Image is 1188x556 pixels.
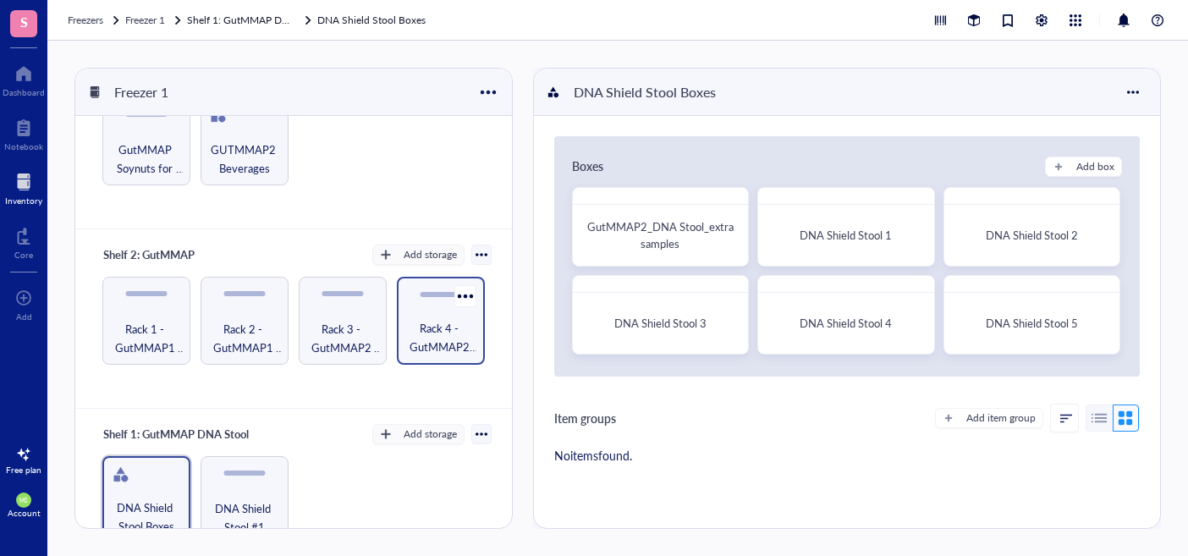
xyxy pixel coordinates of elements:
[6,465,41,475] div: Free plan
[208,499,281,537] span: DNA Shield Stool #1
[372,245,465,265] button: Add storage
[966,410,1036,426] div: Add item group
[208,140,281,178] span: GUTMMAP2 Beverages
[125,12,184,29] a: Freezer 1
[404,247,457,262] div: Add storage
[800,315,892,331] span: DNA Shield Stool 4
[14,250,33,260] div: Core
[5,168,42,206] a: Inventory
[68,13,103,27] span: Freezers
[14,223,33,260] a: Core
[8,508,41,518] div: Account
[554,409,616,427] div: Item groups
[5,195,42,206] div: Inventory
[4,141,43,151] div: Notebook
[187,12,429,29] a: Shelf 1: GutMMAP DNA StoolDNA Shield Stool Boxes
[986,227,1078,243] span: DNA Shield Stool 2
[19,497,27,504] span: MS
[1045,157,1122,177] button: Add box
[800,227,892,243] span: DNA Shield Stool 1
[405,319,476,356] span: Rack 4 - GutMMAP2 Stool
[3,87,45,97] div: Dashboard
[566,78,723,107] div: DNA Shield Stool Boxes
[96,422,256,446] div: Shelf 1: GutMMAP DNA Stool
[554,446,632,465] div: No items found.
[372,424,465,444] button: Add storage
[208,320,281,357] span: Rack 2 - GutMMAP1 Saliva
[16,311,32,322] div: Add
[107,78,208,107] div: Freezer 1
[3,60,45,97] a: Dashboard
[110,320,183,357] span: Rack 1 - GutMMAP1 Urine
[4,114,43,151] a: Notebook
[96,243,202,267] div: Shelf 2: GutMMAP
[986,315,1078,331] span: DNA Shield Stool 5
[587,218,736,251] span: GutMMAP2_DNA Stool_extra samples
[20,11,28,32] span: S
[125,13,165,27] span: Freezer 1
[111,498,182,536] span: DNA Shield Stool Boxes
[935,408,1043,428] button: Add item group
[110,140,183,178] span: GutMMAP Soynuts for analysis (batch1-3)
[614,315,707,331] span: DNA Shield Stool 3
[306,320,379,357] span: Rack 3 - GutMMAP2 Urine
[68,12,122,29] a: Freezers
[572,157,603,177] div: Boxes
[1076,159,1114,174] div: Add box
[404,427,457,442] div: Add storage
